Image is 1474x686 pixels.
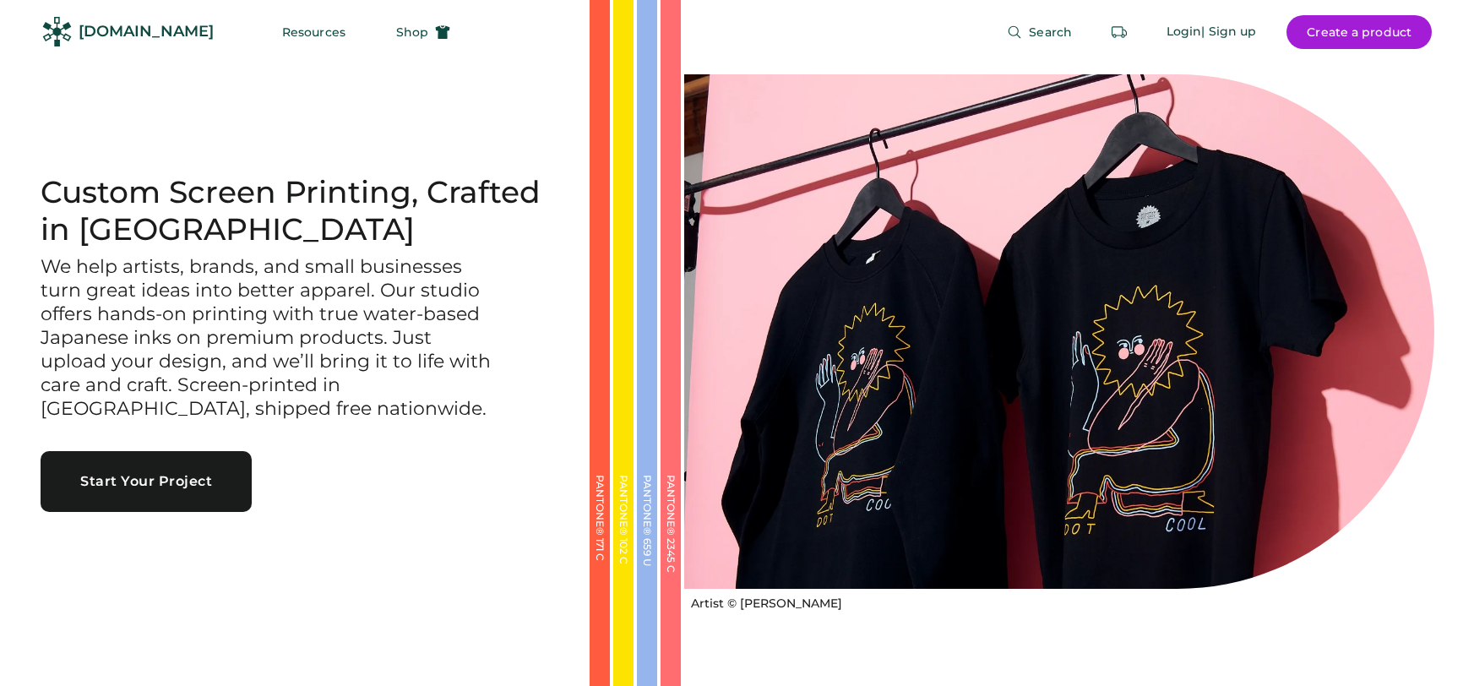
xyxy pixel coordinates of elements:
div: Login [1167,24,1202,41]
h1: Custom Screen Printing, Crafted in [GEOGRAPHIC_DATA] [41,174,549,248]
div: | Sign up [1201,24,1256,41]
img: Rendered Logo - Screens [42,17,72,46]
a: Artist © [PERSON_NAME] [684,589,842,612]
span: Shop [396,26,428,38]
button: Start Your Project [41,451,252,512]
div: PANTONE® 2345 C [666,475,676,644]
div: PANTONE® 659 U [642,475,652,644]
button: Resources [262,15,366,49]
div: PANTONE® 102 C [618,475,628,644]
span: Search [1029,26,1072,38]
button: Create a product [1286,15,1432,49]
button: Shop [376,15,470,49]
div: [DOMAIN_NAME] [79,21,214,42]
button: Retrieve an order [1102,15,1136,49]
button: Search [987,15,1092,49]
div: PANTONE® 171 C [595,475,605,644]
h3: We help artists, brands, and small businesses turn great ideas into better apparel. Our studio of... [41,255,497,421]
div: Artist © [PERSON_NAME] [691,596,842,612]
